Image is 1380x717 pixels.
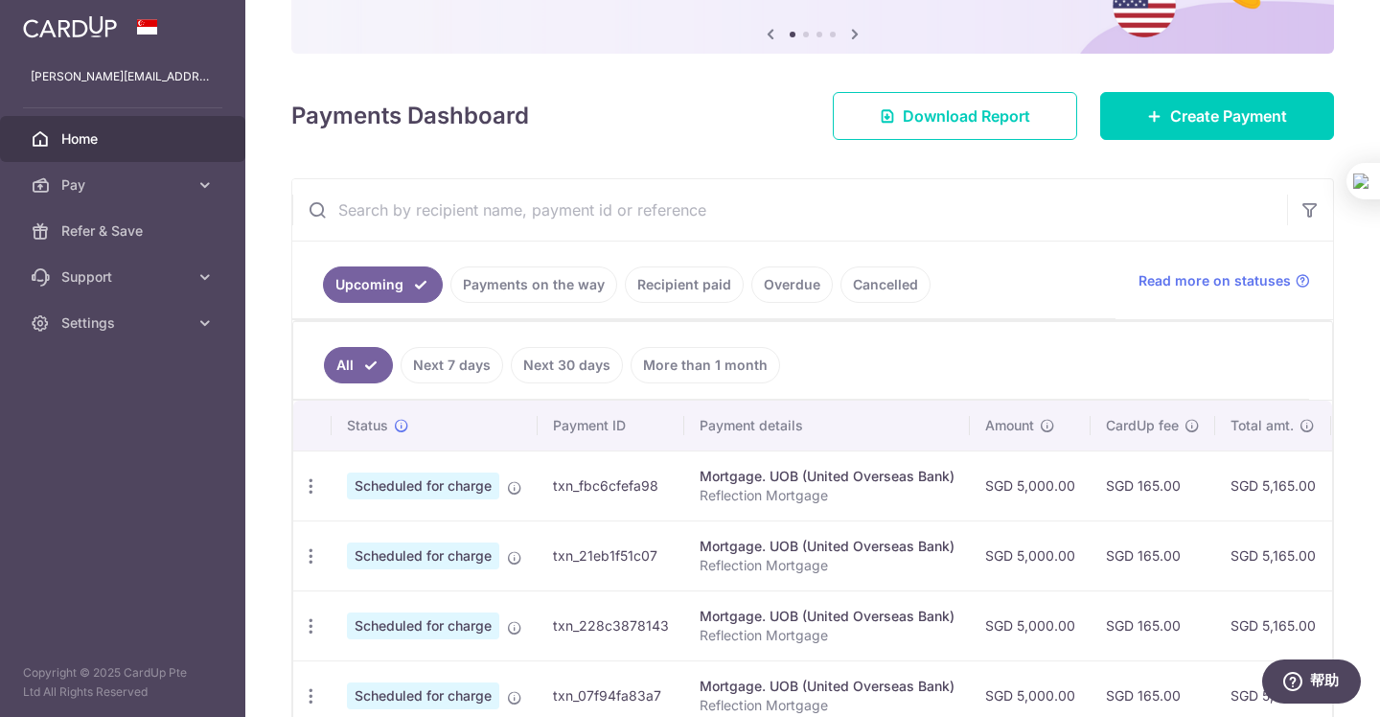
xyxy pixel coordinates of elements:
span: Scheduled for charge [347,543,499,569]
a: Payments on the way [450,266,617,303]
img: CardUp [23,15,117,38]
span: Home [61,129,188,149]
a: Next 30 days [511,347,623,383]
a: Download Report [833,92,1077,140]
div: Mortgage. UOB (United Overseas Bank) [700,677,954,696]
p: [PERSON_NAME][EMAIL_ADDRESS][DOMAIN_NAME] [31,67,215,86]
h4: Payments Dashboard [291,99,529,133]
a: Upcoming [323,266,443,303]
td: SGD 5,000.00 [970,520,1091,590]
iframe: 打开一个小组件，您可以在其中找到更多信息 [1261,659,1361,707]
p: Reflection Mortgage [700,696,954,715]
a: Cancelled [840,266,931,303]
span: Settings [61,313,188,333]
span: Pay [61,175,188,195]
span: Scheduled for charge [347,613,499,639]
div: Mortgage. UOB (United Overseas Bank) [700,537,954,556]
a: Create Payment [1100,92,1334,140]
td: SGD 165.00 [1091,520,1215,590]
p: Reflection Mortgage [700,486,954,505]
a: Recipient paid [625,266,744,303]
p: Reflection Mortgage [700,556,954,575]
a: Next 7 days [401,347,503,383]
td: SGD 5,165.00 [1215,451,1331,520]
span: Total amt. [1230,416,1294,435]
td: SGD 5,165.00 [1215,520,1331,590]
a: Read more on statuses [1138,271,1310,290]
span: Scheduled for charge [347,682,499,709]
input: Search by recipient name, payment id or reference [292,179,1287,241]
th: Payment details [684,401,970,451]
span: Download Report [903,104,1030,127]
td: SGD 5,000.00 [970,590,1091,660]
a: All [324,347,393,383]
td: SGD 5,000.00 [970,451,1091,520]
td: SGD 165.00 [1091,590,1215,660]
span: Status [347,416,388,435]
span: Create Payment [1170,104,1287,127]
td: SGD 165.00 [1091,451,1215,520]
td: txn_21eb1f51c07 [538,520,684,590]
span: Support [61,267,188,287]
span: Scheduled for charge [347,473,499,499]
div: Mortgage. UOB (United Overseas Bank) [700,467,954,486]
td: SGD 5,165.00 [1215,590,1331,660]
th: Payment ID [538,401,684,451]
a: Overdue [751,266,833,303]
span: Read more on statuses [1138,271,1291,290]
div: Mortgage. UOB (United Overseas Bank) [700,607,954,626]
p: Reflection Mortgage [700,626,954,645]
span: CardUp fee [1106,416,1179,435]
a: More than 1 month [631,347,780,383]
td: txn_fbc6cfefa98 [538,451,684,520]
span: Refer & Save [61,221,188,241]
td: txn_228c3878143 [538,590,684,660]
span: Amount [985,416,1034,435]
